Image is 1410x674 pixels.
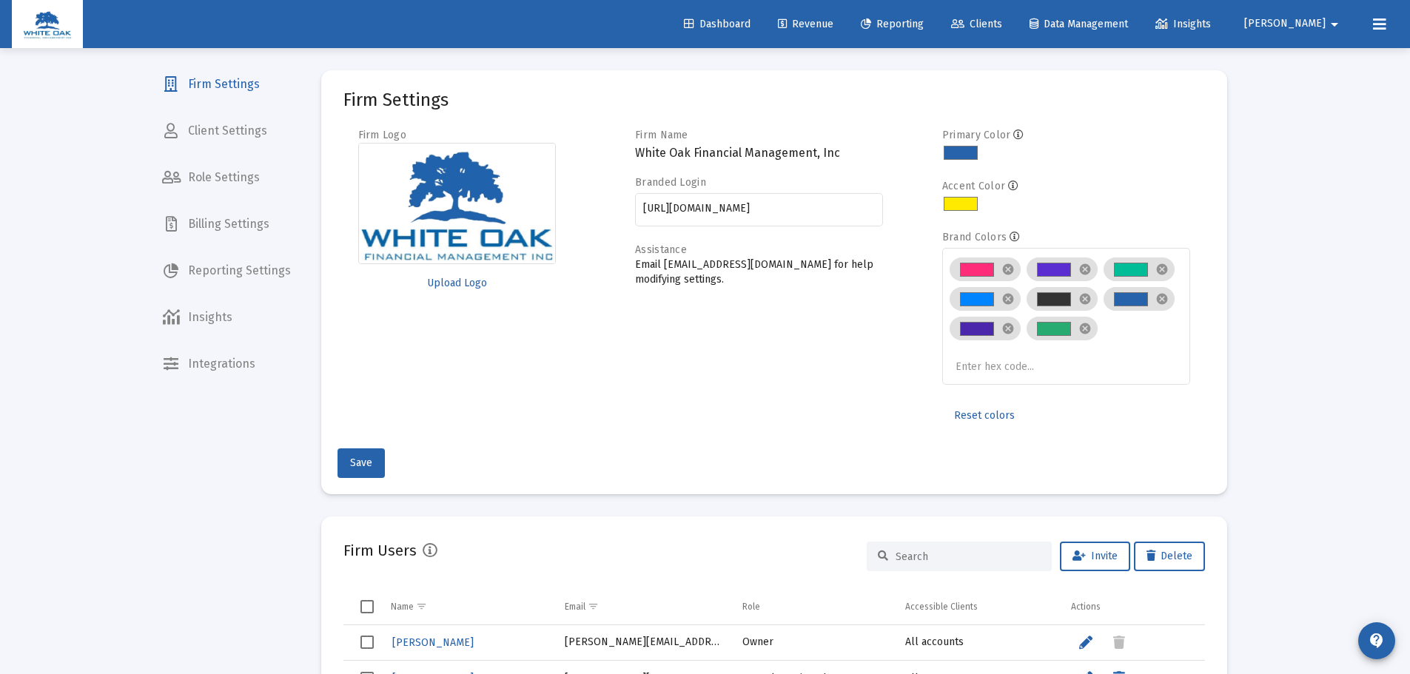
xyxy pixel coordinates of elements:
[905,601,978,613] div: Accessible Clients
[150,253,303,289] a: Reporting Settings
[588,601,599,612] span: Show filter options for column 'Email'
[150,67,303,102] a: Firm Settings
[1368,632,1386,650] mat-icon: contact_support
[1078,263,1092,276] mat-icon: cancel
[1001,263,1015,276] mat-icon: cancel
[942,129,1011,141] label: Primary Color
[1155,263,1169,276] mat-icon: cancel
[150,113,303,149] a: Client Settings
[1226,9,1361,38] button: [PERSON_NAME]
[672,10,762,39] a: Dashboard
[1061,589,1205,624] td: Column Actions
[358,269,557,298] button: Upload Logo
[360,636,374,649] div: Select row
[6,11,839,36] em: Please carefully compare this report against the actual account statement delivered from Fidelity...
[416,601,427,612] span: Show filter options for column 'Name'
[1078,322,1092,335] mat-icon: cancel
[1155,292,1169,306] mat-icon: cancel
[1244,18,1326,30] span: [PERSON_NAME]
[635,176,706,189] label: Branded Login
[684,18,751,30] span: Dashboard
[1144,10,1223,39] a: Insights
[861,18,924,30] span: Reporting
[1001,292,1015,306] mat-icon: cancel
[343,539,417,562] h2: Firm Users
[391,632,475,653] a: [PERSON_NAME]
[942,401,1027,431] button: Reset colors
[766,10,845,39] a: Revenue
[358,129,407,141] label: Firm Logo
[1147,550,1192,562] span: Delete
[635,129,688,141] label: Firm Name
[956,361,1067,373] input: Enter hex code...
[1071,601,1101,613] div: Actions
[392,636,474,649] span: [PERSON_NAME]
[635,257,883,287] p: Email [EMAIL_ADDRESS][DOMAIN_NAME] for help modifying settings.
[1078,292,1092,306] mat-icon: cancel
[150,206,303,242] a: Billing Settings
[360,600,374,613] div: Select all
[1060,542,1130,571] button: Invite
[1072,550,1118,562] span: Invite
[849,10,936,39] a: Reporting
[150,300,303,335] a: Insights
[635,243,687,256] label: Assistance
[338,448,385,478] button: Save
[1001,322,1015,335] mat-icon: cancel
[742,636,773,648] span: Owner
[778,18,833,30] span: Revenue
[150,346,303,382] a: Integrations
[350,456,372,469] span: Save
[942,180,1005,192] label: Accent Color
[358,143,557,264] img: Firm logo
[951,18,1002,30] span: Clients
[380,589,554,624] td: Column Name
[343,92,449,107] mat-card-title: Firm Settings
[554,625,732,661] td: [PERSON_NAME][EMAIL_ADDRESS][DOMAIN_NAME]
[23,10,72,39] img: Dashboard
[391,601,414,613] div: Name
[635,143,883,164] h3: White Oak Financial Management, Inc
[150,160,303,195] a: Role Settings
[732,589,895,624] td: Column Role
[742,601,760,613] div: Role
[1326,10,1343,39] mat-icon: arrow_drop_down
[895,589,1061,624] td: Column Accessible Clients
[954,409,1015,422] span: Reset colors
[896,550,1041,563] input: Search
[1030,18,1128,30] span: Data Management
[950,255,1182,376] mat-chip-list: Brand colors
[1155,18,1211,30] span: Insights
[1018,10,1140,39] a: Data Management
[427,277,487,289] span: Upload Logo
[1134,542,1205,571] button: Delete
[939,10,1014,39] a: Clients
[554,589,732,624] td: Column Email
[905,636,964,648] span: All accounts
[942,231,1007,243] label: Brand Colors
[565,601,585,613] div: Email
